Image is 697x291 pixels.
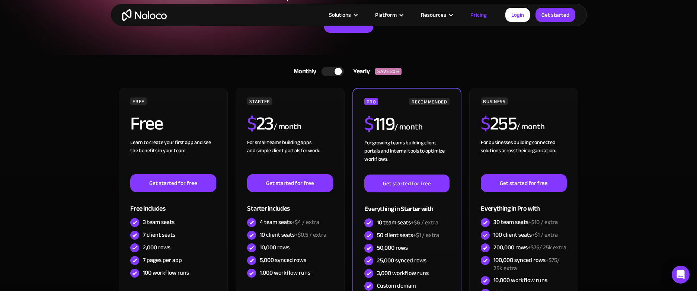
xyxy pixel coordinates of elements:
div: BUSINESS [481,97,508,105]
div: / month [517,121,544,133]
h2: Free [130,114,163,133]
a: home [122,9,167,21]
div: For businesses building connected solutions across their organization. ‍ [481,138,566,174]
div: 100 client seats [493,231,558,239]
div: RECOMMENDED [409,98,449,105]
span: +$1 / extra [413,230,439,241]
a: Get started for free [130,174,216,192]
div: 5,000 synced rows [260,256,306,264]
div: 7 pages per app [143,256,182,264]
span: +$1 / extra [532,229,558,240]
h2: 255 [481,114,517,133]
div: 10,000 workflow runs [493,276,547,284]
a: Login [505,8,530,22]
div: Platform [366,10,412,20]
div: 100 workflow runs [143,269,189,277]
div: 7 client seats [143,231,175,239]
span: $ [481,106,490,141]
div: Yearly [344,66,375,77]
div: 50,000 rows [377,244,408,252]
div: FREE [130,97,147,105]
h2: 119 [364,115,394,133]
a: Get started for free [364,175,449,192]
div: / month [394,121,422,133]
div: 3 team seats [143,218,175,226]
div: For growing teams building client portals and internal tools to optimize workflows. [364,139,449,175]
a: Get started for free [247,174,333,192]
div: 25,000 synced rows [377,256,426,265]
div: 3,000 workflow runs [377,269,429,277]
div: 30 team seats [493,218,558,226]
div: SAVE 20% [375,68,402,75]
div: Platform [375,10,397,20]
div: Open Intercom Messenger [672,266,690,284]
div: Solutions [329,10,351,20]
span: +$10 / extra [528,217,558,228]
span: $ [364,106,374,141]
div: For small teams building apps and simple client portals for work. ‍ [247,138,333,174]
div: Custom domain [377,282,416,290]
div: Everything in Starter with [364,192,449,217]
div: Resources [421,10,446,20]
div: 1,000 workflow runs [260,269,310,277]
h2: 23 [247,114,274,133]
a: Pricing [461,10,496,20]
a: Get started for free [481,174,566,192]
div: 4 team seats [260,218,319,226]
span: +$75/ 25k extra [493,255,560,274]
span: +$4 / extra [292,217,319,228]
div: 2,000 rows [143,243,170,252]
span: $ [247,106,256,141]
div: 10,000 rows [260,243,290,252]
div: Starter includes [247,192,333,216]
div: Resources [412,10,461,20]
div: STARTER [247,97,272,105]
div: 100,000 synced rows [493,256,566,272]
span: +$0.5 / extra [295,229,326,240]
div: Solutions [320,10,366,20]
div: 200,000 rows [493,243,566,252]
div: 50 client seats [377,231,439,239]
div: 10 team seats [377,218,438,227]
div: 10 client seats [260,231,326,239]
div: Free includes [130,192,216,216]
span: +$75/ 25k extra [528,242,566,253]
div: Monthly [284,66,322,77]
a: Get started [535,8,575,22]
span: +$6 / extra [411,217,438,228]
div: PRO [364,98,378,105]
div: / month [274,121,301,133]
div: Learn to create your first app and see the benefits in your team ‍ [130,138,216,174]
div: Everything in Pro with [481,192,566,216]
